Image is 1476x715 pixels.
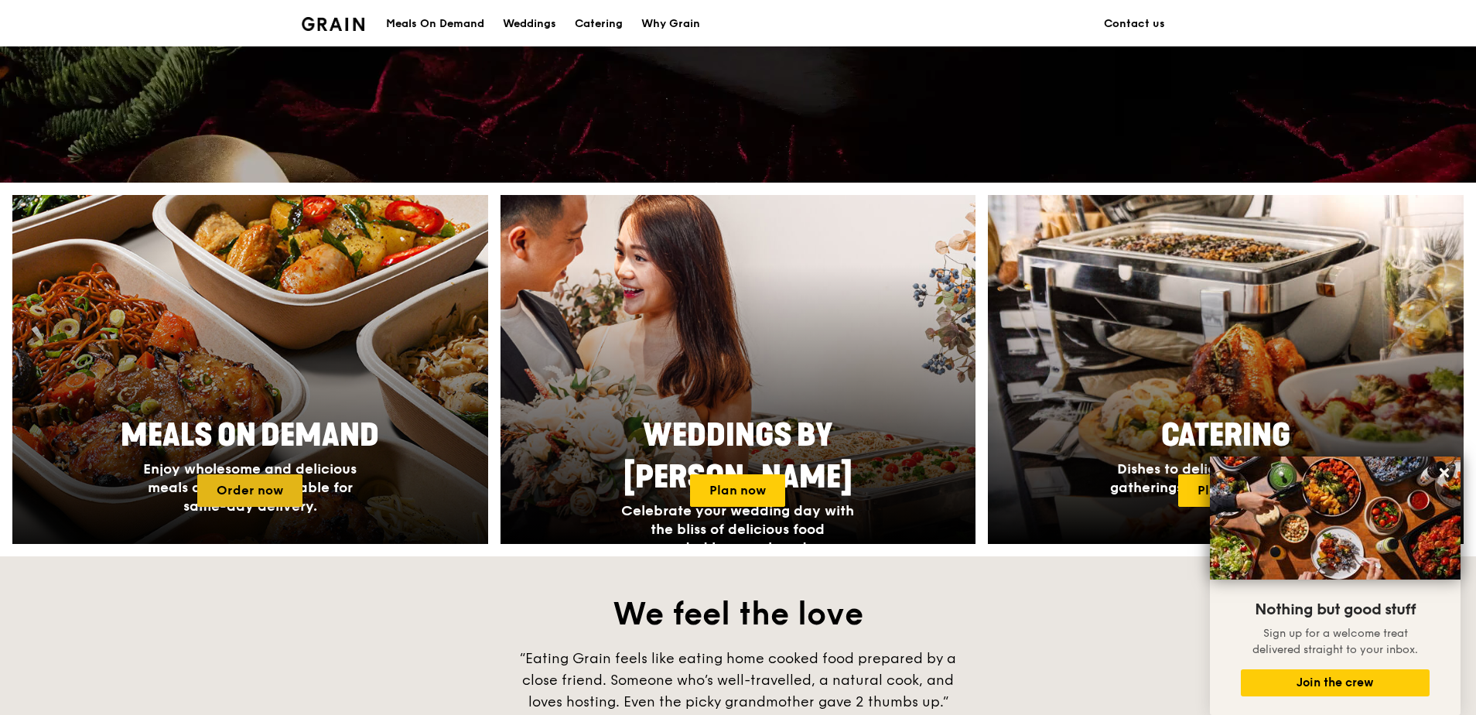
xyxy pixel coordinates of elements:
div: Weddings [503,1,556,47]
span: Meals On Demand [121,417,379,454]
button: Join the crew [1241,669,1430,696]
div: Why Grain [641,1,700,47]
img: DSC07876-Edit02-Large.jpeg [1210,457,1461,580]
span: Nothing but good stuff [1255,600,1416,619]
img: weddings-card.4f3003b8.jpg [501,195,976,544]
a: Contact us [1095,1,1174,47]
a: Weddings by [PERSON_NAME]Celebrate your wedding day with the bliss of delicious food surrounded b... [501,195,976,544]
div: Meals On Demand [386,1,484,47]
a: Meals On DemandEnjoy wholesome and delicious meals on the fly, available for same-day delivery.Or... [12,195,488,544]
a: Order now [197,474,302,507]
div: “Eating Grain feels like eating home cooked food prepared by a close friend. Someone who’s well-t... [506,648,970,713]
a: Catering [565,1,632,47]
img: Grain [302,17,364,31]
img: catering-card.e1cfaf3e.jpg [988,195,1464,544]
a: Plan now [690,474,785,507]
span: Enjoy wholesome and delicious meals on the fly, available for same-day delivery. [143,460,357,515]
div: Catering [575,1,623,47]
span: Sign up for a welcome treat delivered straight to your inbox. [1252,627,1418,656]
a: Weddings [494,1,565,47]
span: Catering [1161,417,1290,454]
a: CateringDishes to delight your guests, at gatherings and events of all sizes.Plan now [988,195,1464,544]
a: Why Grain [632,1,709,47]
span: Weddings by [PERSON_NAME] [624,417,852,496]
a: Plan now [1178,474,1273,507]
button: Close [1432,460,1457,485]
span: Celebrate your wedding day with the bliss of delicious food surrounded by your loved ones. [621,502,854,556]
